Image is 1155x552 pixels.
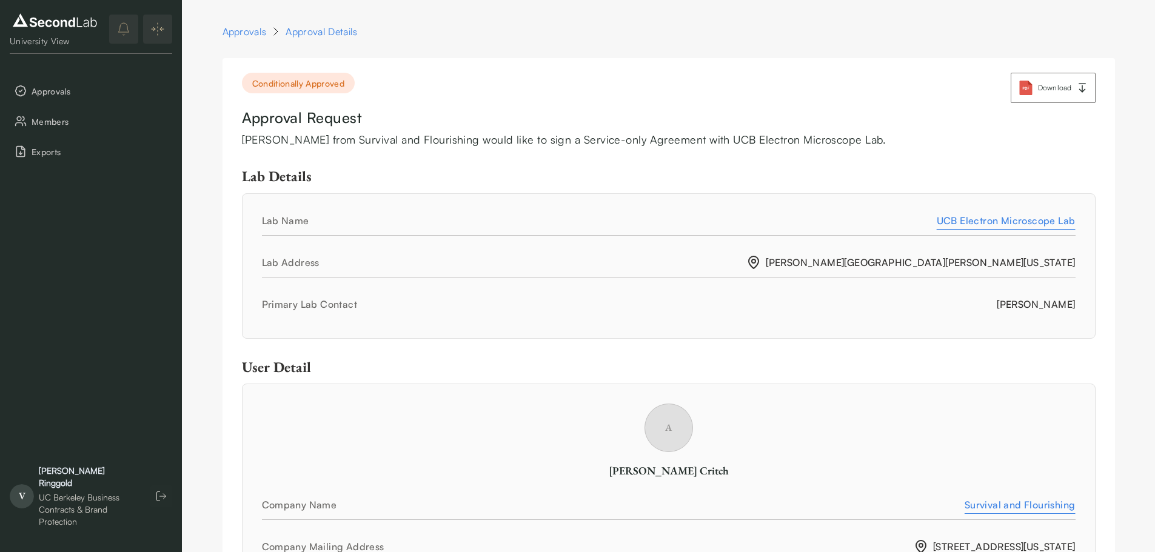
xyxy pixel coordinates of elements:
[242,73,355,93] div: Conditionally Approved
[262,213,937,228] div: Lab Name
[965,497,1076,512] a: Survival and Flourishing
[39,491,138,528] div: UC Berkeley Business Contracts & Brand Protection
[242,358,1096,376] div: User Detail
[242,108,1096,128] div: Approval Request
[150,485,172,507] button: Log out
[644,404,693,452] span: A
[286,24,357,39] div: Approval Details
[746,255,1075,270] span: [PERSON_NAME][GEOGRAPHIC_DATA][PERSON_NAME][US_STATE]
[242,131,1096,148] div: [PERSON_NAME] from Survival and Flourishing would like to sign a Service-only Agreement with UCB ...
[1011,73,1096,103] button: Download
[10,35,100,47] div: University View
[10,484,34,508] span: V
[262,463,1076,478] div: [PERSON_NAME] Critch
[10,78,172,104] button: Approvals
[39,465,138,489] div: [PERSON_NAME] Ringgold
[1019,81,1033,95] img: Attachment icon for pdf
[10,139,172,164] button: Exports
[242,167,1096,185] div: Lab Details
[10,11,100,30] img: logo
[10,108,172,134] button: Members
[997,297,1075,311] div: [PERSON_NAME]
[1038,82,1072,93] span: Download
[143,15,172,44] button: Expand/Collapse sidebar
[109,15,138,44] button: notifications
[262,255,747,270] div: Lab Address
[262,442,1076,478] a: A[PERSON_NAME] Critch
[32,85,167,98] span: Approvals
[262,297,997,311] div: Primary Lab Contact
[223,24,267,39] a: Approvals
[262,497,965,512] div: Company Name
[937,213,1076,228] a: UCB Electron Microscope Lab
[32,145,167,158] span: Exports
[32,115,167,128] span: Members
